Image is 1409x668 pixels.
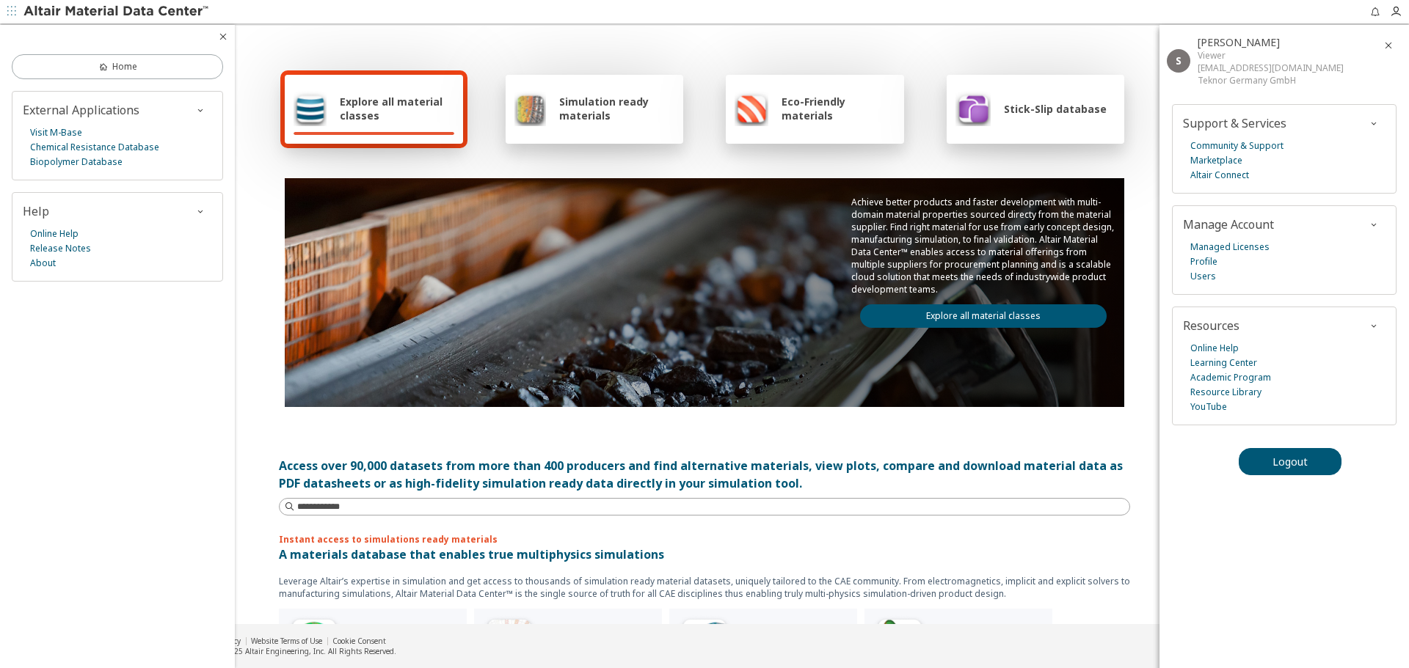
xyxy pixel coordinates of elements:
[112,61,137,73] span: Home
[30,227,79,241] a: Online Help
[1190,269,1216,284] a: Users
[1190,370,1271,385] a: Academic Program
[1183,115,1286,131] span: Support & Services
[1183,216,1274,232] span: Manage Account
[23,102,139,118] span: External Applications
[1198,62,1344,74] div: [EMAIL_ADDRESS][DOMAIN_NAME]
[1190,341,1239,356] a: Online Help
[30,256,56,271] a: About
[1198,49,1344,62] div: Viewer
[217,646,396,656] div: © 2025 Altair Engineering, Inc. All Rights Reserved.
[955,91,991,126] img: Stick-Slip database
[279,533,1130,546] p: Instant access to simulations ready materials
[279,457,1130,492] div: Access over 90,000 datasets from more than 400 producers and find alternative materials, view plo...
[23,4,211,19] img: Altair Material Data Center
[1176,54,1182,67] span: S
[30,140,159,155] a: Chemical Resistance Database
[1190,400,1227,414] a: YouTube
[1004,102,1107,116] span: Stick-Slip database
[12,54,223,79] a: Home
[1190,168,1249,183] a: Altair Connect
[30,155,123,169] a: Biopolymer Database
[1198,74,1344,87] div: Teknor Germany GmbH
[782,95,895,122] span: Eco-Friendly materials
[514,91,546,126] img: Simulation ready materials
[30,241,91,256] a: Release Notes
[1190,240,1270,254] a: Managed Licenses
[332,636,386,646] a: Cookie Consent
[1190,139,1284,153] a: Community & Support
[735,91,768,126] img: Eco-Friendly materials
[860,304,1107,328] a: Explore all material classes
[1190,356,1257,370] a: Learning Center
[1190,254,1217,269] a: Profile
[279,546,1130,563] p: A materials database that enables true multiphysics simulations
[1273,455,1308,469] span: Logout
[1190,385,1261,400] a: Resource Library
[30,125,82,140] a: Visit M-Base
[1198,35,1280,49] span: Simon Schmid
[279,575,1130,600] p: Leverage Altair’s expertise in simulation and get access to thousands of simulation ready materia...
[851,196,1115,296] p: Achieve better products and faster development with multi-domain material properties sourced dire...
[294,91,327,126] img: Explore all material classes
[251,636,322,646] a: Website Terms of Use
[23,203,49,219] span: Help
[1190,153,1242,168] a: Marketplace
[559,95,674,122] span: Simulation ready materials
[1183,318,1239,334] span: Resources
[340,95,454,122] span: Explore all material classes
[1239,448,1341,475] button: Logout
